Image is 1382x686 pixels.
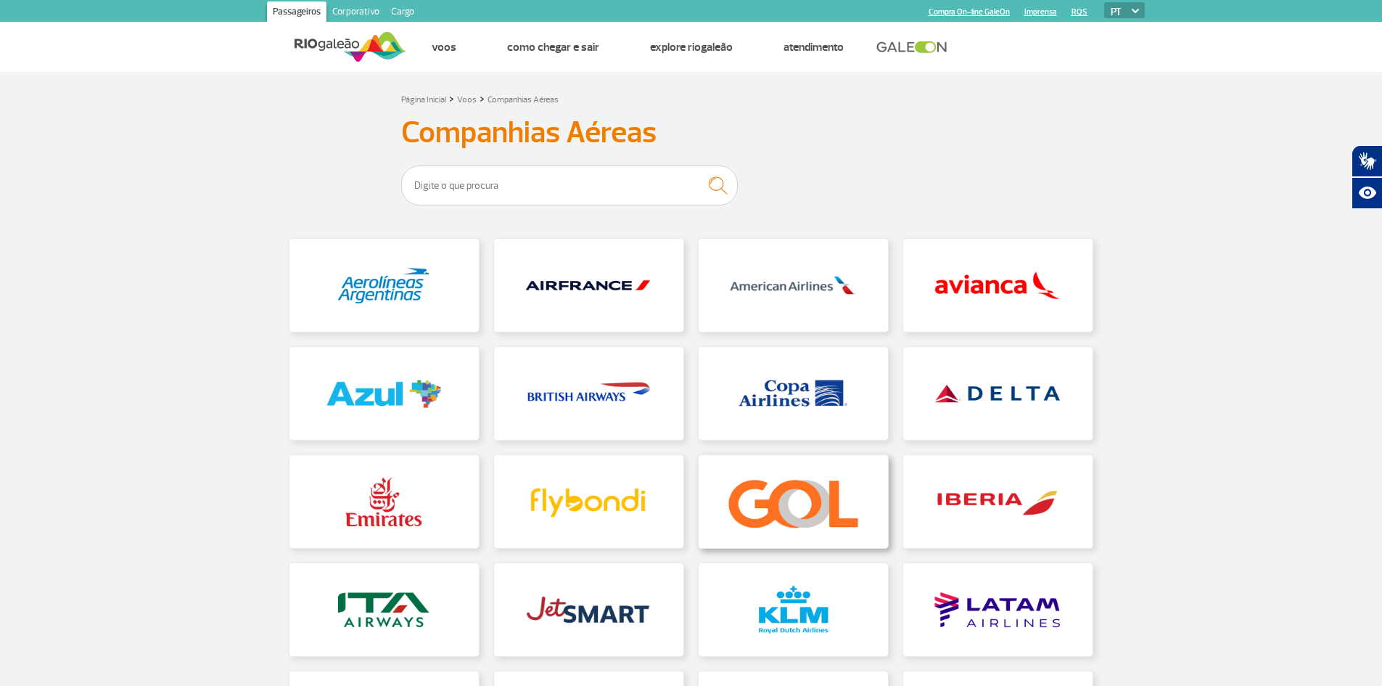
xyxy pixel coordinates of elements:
[267,1,326,25] a: Passageiros
[783,40,844,54] a: Atendimento
[432,40,456,54] a: Voos
[401,94,446,105] a: Página Inicial
[929,7,1010,17] a: Compra On-line GaleOn
[1352,177,1382,209] button: Abrir recursos assistivos.
[1024,7,1057,17] a: Imprensa
[488,94,559,105] a: Companhias Aéreas
[326,1,385,25] a: Corporativo
[457,94,477,105] a: Voos
[1352,145,1382,177] button: Abrir tradutor de língua de sinais.
[1072,7,1087,17] a: RQS
[650,40,733,54] a: Explore RIOgaleão
[401,115,982,151] h3: Companhias Aéreas
[480,90,485,107] a: >
[1352,145,1382,209] div: Plugin de acessibilidade da Hand Talk.
[385,1,420,25] a: Cargo
[401,166,738,205] input: Digite o que procura
[507,40,599,54] a: Como chegar e sair
[449,90,454,107] a: >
